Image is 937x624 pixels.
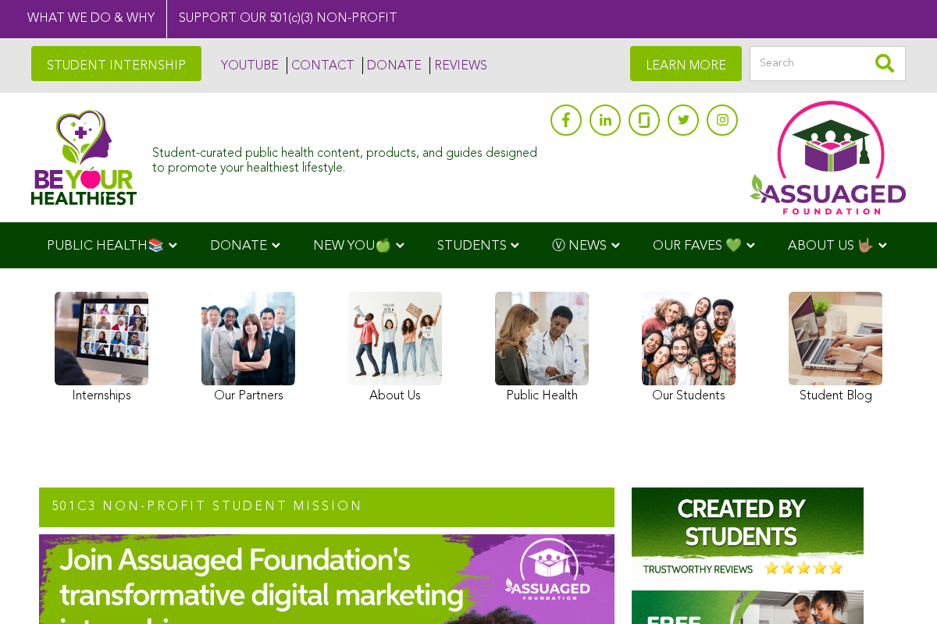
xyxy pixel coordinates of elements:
[632,487,864,581] img: Assuaged-Foundation-Student-Internship-Opportunity-Reviews-Mission-GIPHY-2
[23,222,914,268] div: Navigation Menu
[429,57,487,74] a: REVIEWS
[653,239,742,253] span: OUR FAVES 💚
[630,46,742,81] a: LEARN MORE
[31,109,137,205] img: Assuaged
[152,139,543,176] div: Student-curated public health content, products, and guides designed to promote your healthiest l...
[639,112,650,128] img: glassdoor
[859,549,937,624] iframe: Chat Widget
[210,239,267,253] span: DONATE
[750,46,906,81] input: Search
[287,57,354,74] a: CONTACT
[750,101,906,214] img: Assuaged App
[31,46,201,81] a: STUDENT INTERNSHIP
[552,239,607,253] span: Ⓥ NEWS
[788,239,874,253] span: ABOUT US 🤟🏽
[313,239,391,253] span: NEW YOU🍏
[47,239,164,253] span: PUBLIC HEALTH📚
[362,57,422,74] a: DONATE
[39,487,615,528] h2: 501c3 NON-PROFIT STUDENT MISSION
[217,57,279,74] a: YOUTUBE
[437,239,507,253] span: STUDENTS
